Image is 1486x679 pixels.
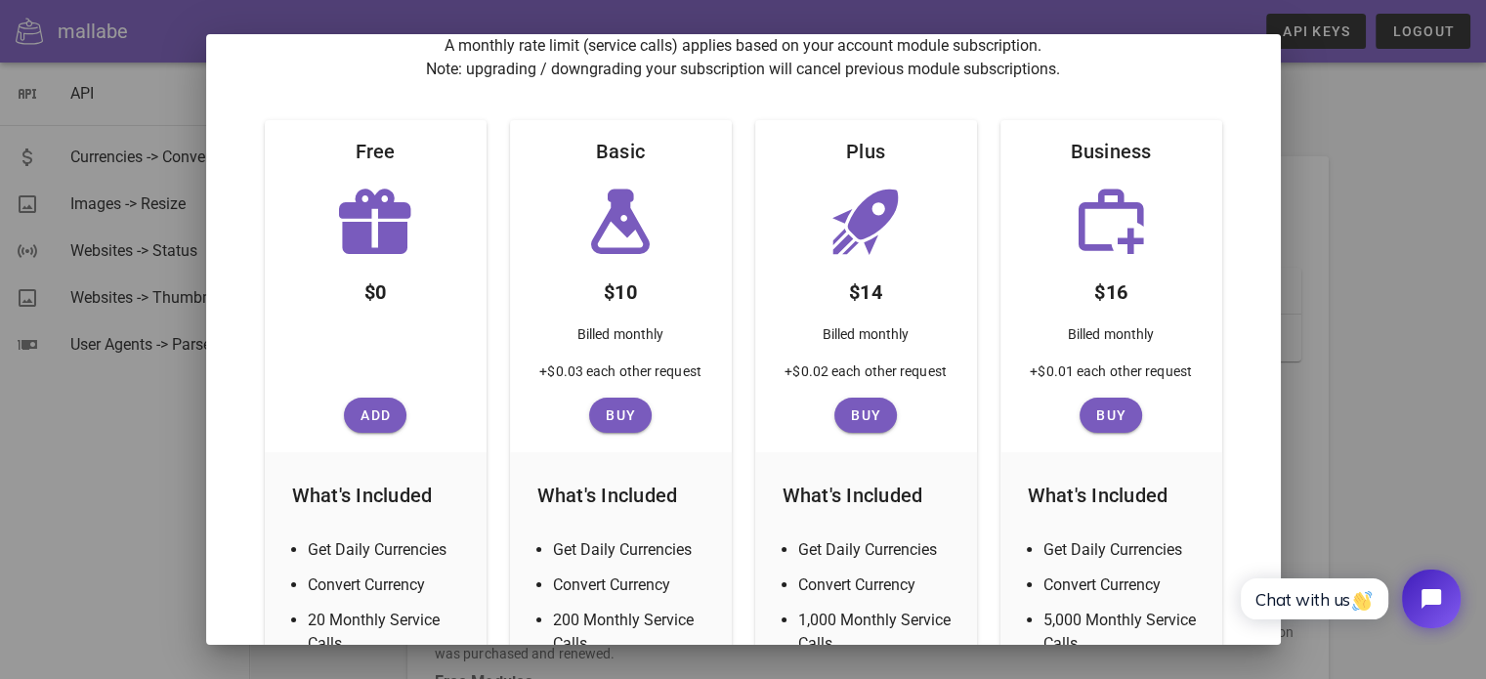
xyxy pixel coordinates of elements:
[352,407,399,423] span: Add
[842,407,889,423] span: Buy
[349,261,403,316] div: $0
[597,407,644,423] span: Buy
[1080,398,1142,433] button: Buy
[580,120,660,183] div: Basic
[1014,361,1208,398] div: +$0.01 each other request
[588,261,653,316] div: $10
[798,609,957,656] li: 1,000 Monthly Service Calls
[807,316,924,361] div: Billed monthly
[553,538,712,562] li: Get Daily Currencies
[1052,316,1169,361] div: Billed monthly
[340,120,411,183] div: Free
[1012,464,1210,527] div: What's Included
[833,261,898,316] div: $14
[1087,407,1134,423] span: Buy
[1079,261,1143,316] div: $16
[798,573,957,597] li: Convert Currency
[553,609,712,656] li: 200 Monthly Service Calls
[308,573,467,597] li: Convert Currency
[308,609,467,656] li: 20 Monthly Service Calls
[589,398,652,433] button: Buy
[265,34,1222,81] p: A monthly rate limit (service calls) applies based on your account module subscription. Note: upg...
[344,398,406,433] button: Add
[522,464,720,527] div: What's Included
[553,573,712,597] li: Convert Currency
[830,120,901,183] div: Plus
[798,538,957,562] li: Get Daily Currencies
[767,464,965,527] div: What's Included
[1043,573,1203,597] li: Convert Currency
[1055,120,1168,183] div: Business
[1043,538,1203,562] li: Get Daily Currencies
[308,538,467,562] li: Get Daily Currencies
[769,361,962,398] div: +$0.02 each other request
[276,464,475,527] div: What's Included
[834,398,897,433] button: Buy
[1043,609,1203,656] li: 5,000 Monthly Service Calls
[1219,553,1477,645] iframe: Tidio Chat
[524,361,717,398] div: +$0.03 each other request
[562,316,679,361] div: Billed monthly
